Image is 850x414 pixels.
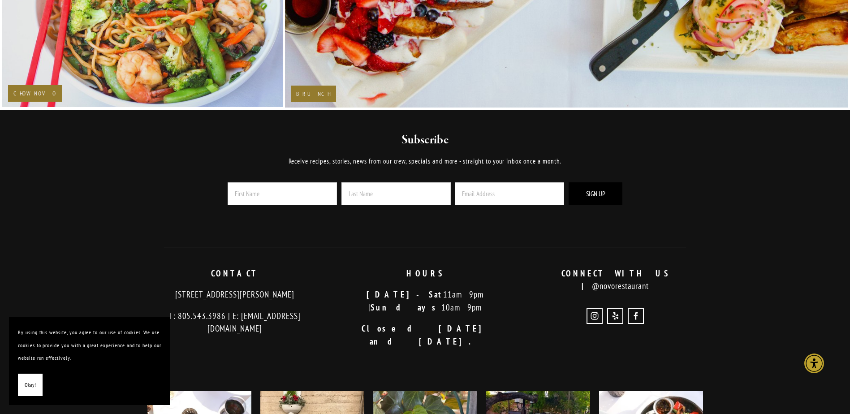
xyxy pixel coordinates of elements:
[147,288,323,301] p: [STREET_ADDRESS][PERSON_NAME]
[367,289,443,300] strong: [DATE]-Sat
[25,379,36,392] span: Okay!
[804,354,824,373] div: Accessibility Menu
[9,317,170,405] section: Cookie banner
[337,288,513,314] p: 11am - 9pm | 10am - 9pm
[628,308,644,324] a: Novo Restaurant and Lounge
[569,182,622,205] button: Sign Up
[561,268,679,292] strong: CONNECT WITH US |
[147,310,323,335] p: T: 805.543.3986 | E: [EMAIL_ADDRESS][DOMAIN_NAME]
[211,268,259,279] strong: CONTACT
[362,323,498,347] strong: Closed [DATE] and [DATE].
[203,156,647,167] p: Receive recipes, stories, news from our crew, specials and more - straight to your inbox once a m...
[18,326,161,365] p: By using this website, you agree to our use of cookies. We use cookies to provide you with a grea...
[587,308,603,324] a: Instagram
[18,374,43,397] button: Okay!
[228,182,337,205] input: First Name
[371,302,441,313] strong: Sundays
[203,132,647,148] h2: Subscribe
[13,91,56,96] h2: Chow Novo
[296,91,331,97] h2: Brunch
[586,190,605,198] span: Sign Up
[607,308,623,324] a: Yelp
[455,182,564,205] input: Email Address
[406,268,444,279] strong: HOURS
[528,267,703,293] p: @novorestaurant
[341,182,451,205] input: Last Name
